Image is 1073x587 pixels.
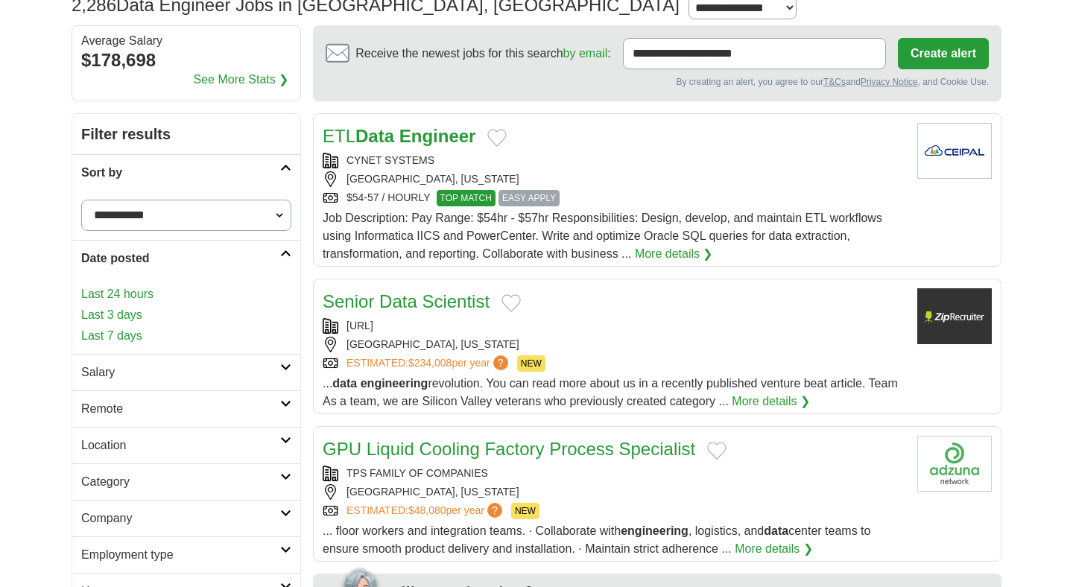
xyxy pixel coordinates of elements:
strong: engineering [361,377,428,390]
strong: data [332,377,357,390]
a: Location [72,427,300,463]
strong: data [764,524,788,537]
div: Average Salary [81,35,291,47]
h2: Employment type [81,546,280,564]
div: [GEOGRAPHIC_DATA], [US_STATE] [323,171,905,187]
a: GPU Liquid Cooling Factory Process Specialist [323,439,695,459]
h2: Sort by [81,164,280,182]
h2: Filter results [72,114,300,154]
a: Company [72,500,300,536]
div: [GEOGRAPHIC_DATA], [US_STATE] [323,484,905,500]
div: By creating an alert, you agree to our and , and Cookie Use. [326,75,989,89]
button: Add to favorite jobs [501,294,521,312]
span: ... floor workers and integration teams. · Collaborate with , logistics, and center teams to ensu... [323,524,870,555]
span: EASY APPLY [498,190,560,206]
a: More details ❯ [635,245,713,263]
span: ? [487,503,502,518]
strong: Engineer [399,126,476,146]
span: $48,080 [408,504,446,516]
a: Last 24 hours [81,285,291,303]
a: More details ❯ [732,393,810,410]
a: Last 3 days [81,306,291,324]
a: Privacy Notice [861,77,918,87]
h2: Company [81,510,280,527]
h2: Location [81,437,280,454]
h2: Date posted [81,250,280,267]
strong: Data [355,126,394,146]
span: Job Description: Pay Range: $54hr - $57hr Responsibilities: Design, develop, and maintain ETL wor... [323,212,882,260]
a: Employment type [72,536,300,573]
span: NEW [517,355,545,372]
a: Remote [72,390,300,427]
span: NEW [511,503,539,519]
h2: Remote [81,400,280,418]
a: ESTIMATED:$234,008per year? [346,355,511,372]
a: More details ❯ [735,540,813,558]
img: Company logo [917,123,992,179]
a: Date posted [72,240,300,276]
div: $178,698 [81,47,291,74]
strong: engineering [621,524,689,537]
button: Add to favorite jobs [707,442,727,460]
span: ? [493,355,508,370]
a: See More Stats ❯ [194,71,289,89]
img: Company logo [917,436,992,492]
a: T&Cs [823,77,846,87]
span: $234,008 [408,357,452,369]
div: [URL] [323,318,905,334]
a: by email [563,47,608,60]
a: ETLData Engineer [323,126,475,146]
button: Create alert [898,38,989,69]
div: [GEOGRAPHIC_DATA], [US_STATE] [323,337,905,352]
a: Salary [72,354,300,390]
div: $54-57 / HOURLY [323,190,905,206]
h2: Salary [81,364,280,381]
a: Sort by [72,154,300,191]
span: ... revolution. You can read more about us in a recently published venture beat article. Team As ... [323,377,898,407]
img: Company logo [917,288,992,344]
div: TPS FAMILY OF COMPANIES [323,466,905,481]
a: Senior Data Scientist [323,291,490,311]
a: ESTIMATED:$48,080per year? [346,503,505,519]
a: Category [72,463,300,500]
a: Last 7 days [81,327,291,345]
h2: Category [81,473,280,491]
span: TOP MATCH [437,190,496,206]
div: CYNET SYSTEMS [323,153,905,168]
span: Receive the newest jobs for this search : [355,45,610,63]
button: Add to favorite jobs [487,129,507,147]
